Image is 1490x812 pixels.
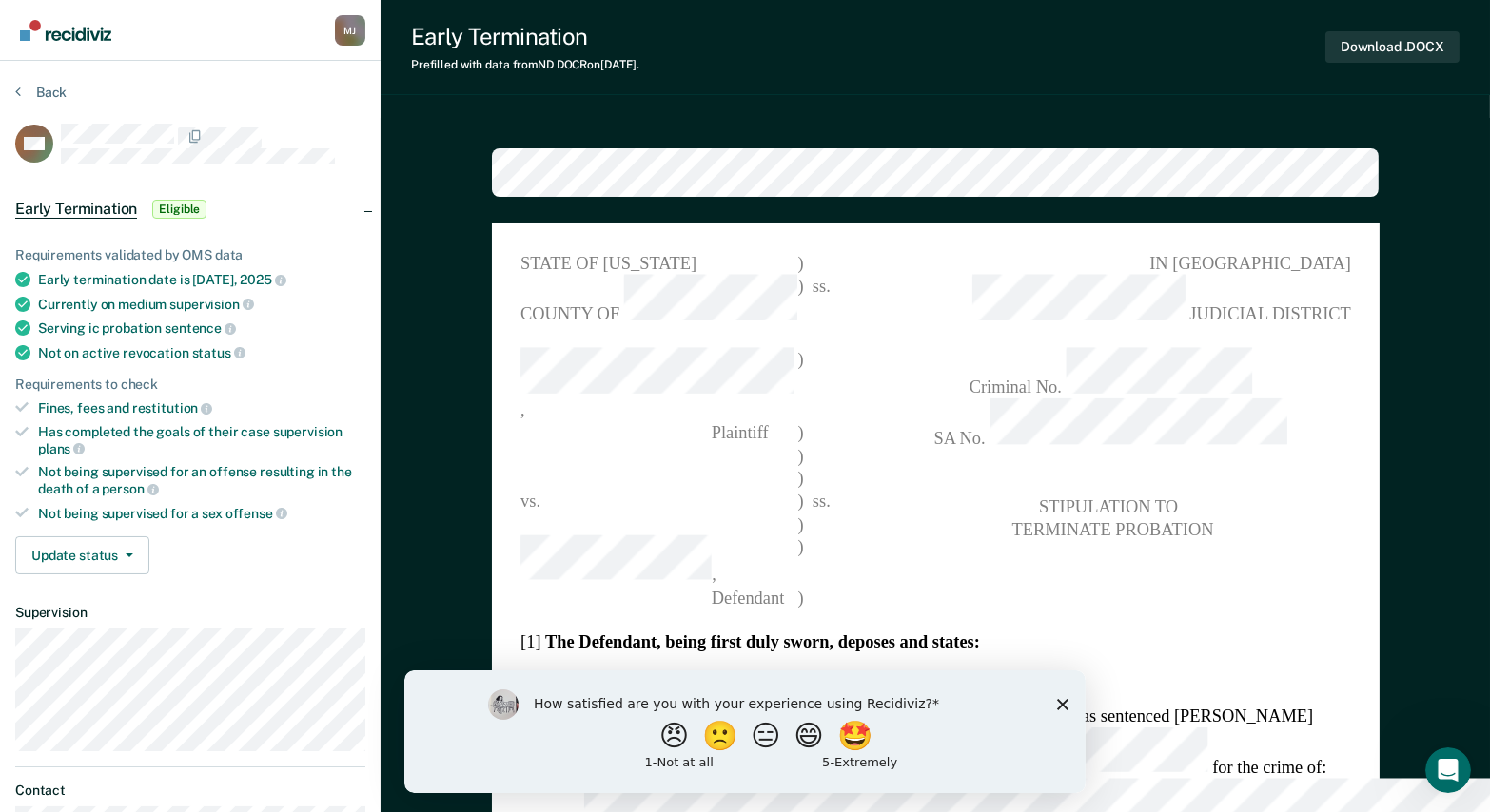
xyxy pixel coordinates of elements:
span: ) [797,467,803,490]
pre: STIPULATION TO TERMINATE PROBATION [871,494,1351,540]
div: Prefilled with data from ND DOCR on [DATE] . [411,58,639,71]
span: ) [797,586,803,609]
span: Plaintiff [520,423,769,442]
div: Requirements to check [15,377,365,393]
span: person [102,481,158,496]
span: IN [GEOGRAPHIC_DATA] [871,252,1351,275]
span: Criminal No. [871,348,1351,398]
span: ) [797,252,803,275]
strong: The Defendant, being first duly sworn, deposes and states: [545,633,980,652]
div: Fines, fees and [38,399,365,416]
span: restitution [132,400,212,416]
div: Early Termination [411,23,639,50]
div: Not being supervised for a sex [38,505,365,522]
span: status [192,345,245,360]
span: ) [797,444,803,467]
span: 2025 [240,272,285,287]
button: Profile dropdown button [335,15,365,46]
span: offense [225,506,287,521]
span: STATE OF [US_STATE] [520,252,797,275]
span: ) [797,535,803,586]
span: , [520,348,797,421]
span: Defendant [520,588,784,607]
span: plans [38,441,85,456]
iframe: Survey by Kim from Recidiviz [404,670,1086,793]
iframe: Intercom live chat [1425,747,1471,793]
div: Not being supervised for an offense resulting in the death of a [38,464,365,496]
span: ) [797,490,803,512]
div: M J [335,15,365,46]
div: Serving ic probation [38,319,365,337]
span: Eligible [152,200,206,219]
dt: Contact [15,783,365,799]
div: Requirements validated by OMS data [15,247,365,263]
span: JUDICIAL DISTRICT [871,275,1351,325]
span: ) [797,275,803,325]
div: Not on active revocation [38,344,365,361]
span: SA No. [871,399,1351,450]
button: Download .DOCX [1325,31,1460,63]
span: vs. [520,492,540,511]
span: ss. [803,490,838,512]
img: Recidiviz [20,20,111,41]
div: Currently on medium [38,296,365,313]
span: ) [797,421,803,444]
section: [1] [520,631,1351,654]
div: Early termination date is [DATE], [38,271,365,288]
div: Has completed the goals of their case supervision [38,424,365,456]
button: Back [15,84,67,101]
span: COUNTY OF [520,275,797,325]
span: ) [797,348,803,421]
span: supervision [169,297,253,312]
span: ) [797,512,803,535]
dt: Supervision [15,605,365,621]
span: sentence [165,320,236,336]
span: ss. [803,275,838,325]
span: Early Termination [15,200,137,219]
button: Update status [15,536,149,574]
span: , [520,535,797,586]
